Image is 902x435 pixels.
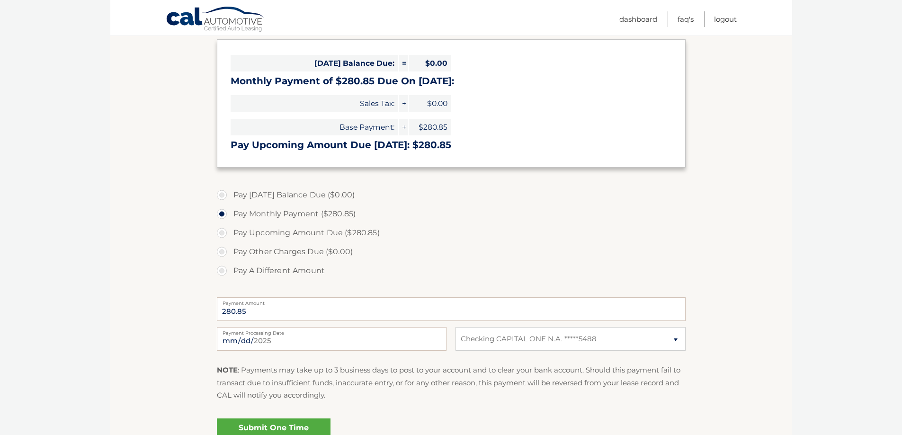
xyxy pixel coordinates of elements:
span: + [399,95,408,112]
span: Sales Tax: [231,95,398,112]
a: Dashboard [619,11,657,27]
input: Payment Date [217,327,447,351]
span: [DATE] Balance Due: [231,55,398,71]
p: : Payments may take up to 3 business days to post to your account and to clear your bank account.... [217,364,686,401]
label: Payment Processing Date [217,327,447,335]
h3: Pay Upcoming Amount Due [DATE]: $280.85 [231,139,672,151]
a: Logout [714,11,737,27]
strong: NOTE [217,365,238,374]
h3: Monthly Payment of $280.85 Due On [DATE]: [231,75,672,87]
label: Pay Monthly Payment ($280.85) [217,204,686,223]
span: $280.85 [409,119,451,135]
span: $0.00 [409,55,451,71]
label: Pay [DATE] Balance Due ($0.00) [217,186,686,204]
label: Payment Amount [217,297,686,305]
label: Pay A Different Amount [217,261,686,280]
input: Payment Amount [217,297,686,321]
a: FAQ's [678,11,694,27]
span: Base Payment: [231,119,398,135]
label: Pay Other Charges Due ($0.00) [217,242,686,261]
a: Cal Automotive [166,6,265,34]
span: $0.00 [409,95,451,112]
label: Pay Upcoming Amount Due ($280.85) [217,223,686,242]
span: + [399,119,408,135]
span: = [399,55,408,71]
